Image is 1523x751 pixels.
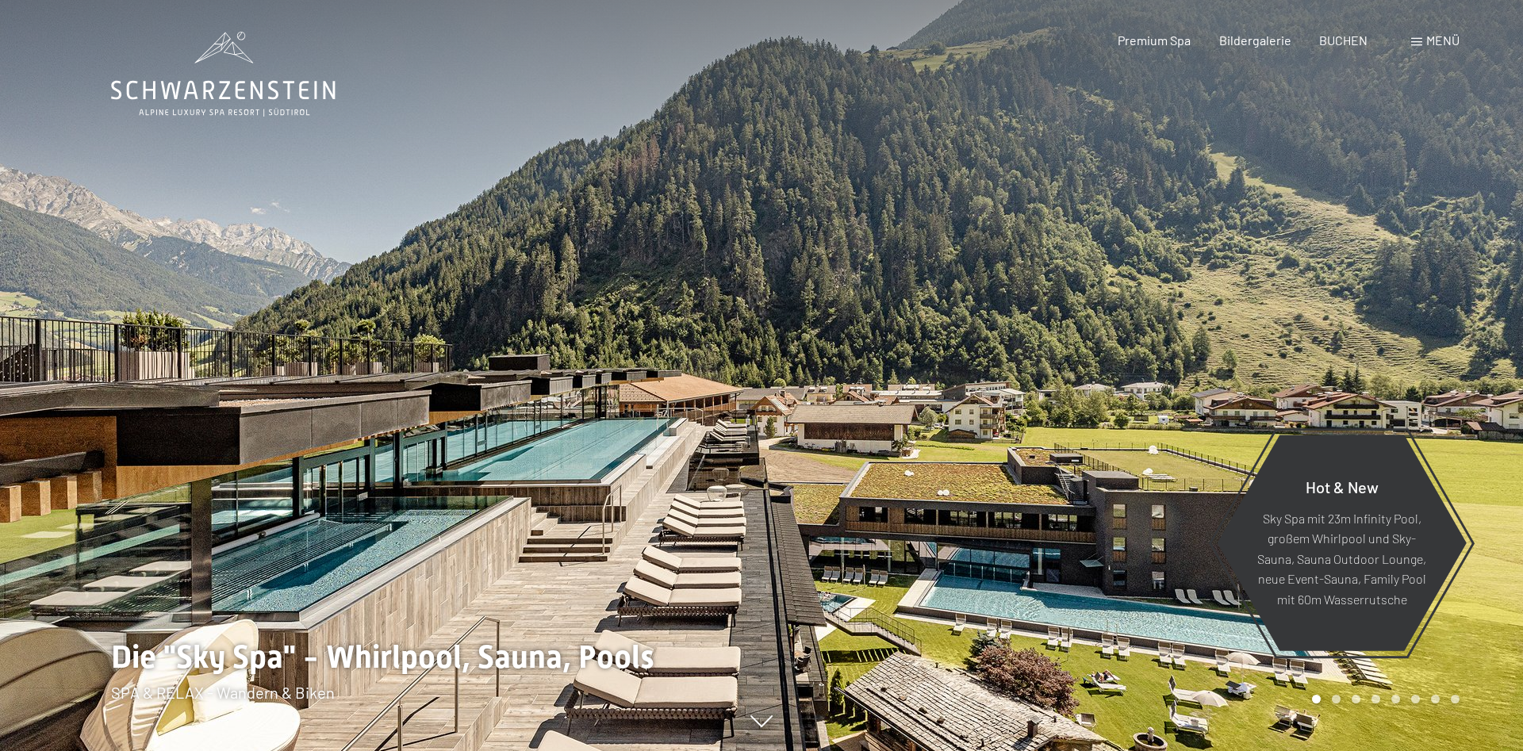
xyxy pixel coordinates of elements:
div: Carousel Pagination [1306,695,1460,703]
div: Carousel Page 8 [1451,695,1460,703]
div: Carousel Page 6 [1411,695,1420,703]
div: Carousel Page 4 [1371,695,1380,703]
div: Carousel Page 1 (Current Slide) [1312,695,1321,703]
span: Menü [1426,33,1460,48]
a: BUCHEN [1319,33,1368,48]
a: Bildergalerie [1219,33,1291,48]
a: Premium Spa [1118,33,1191,48]
span: Hot & New [1306,477,1379,496]
a: Hot & New Sky Spa mit 23m Infinity Pool, großem Whirlpool und Sky-Sauna, Sauna Outdoor Lounge, ne... [1216,434,1467,652]
div: Carousel Page 7 [1431,695,1440,703]
div: Carousel Page 2 [1332,695,1341,703]
div: Carousel Page 3 [1352,695,1360,703]
div: Carousel Page 5 [1391,695,1400,703]
p: Sky Spa mit 23m Infinity Pool, großem Whirlpool und Sky-Sauna, Sauna Outdoor Lounge, neue Event-S... [1256,508,1428,609]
